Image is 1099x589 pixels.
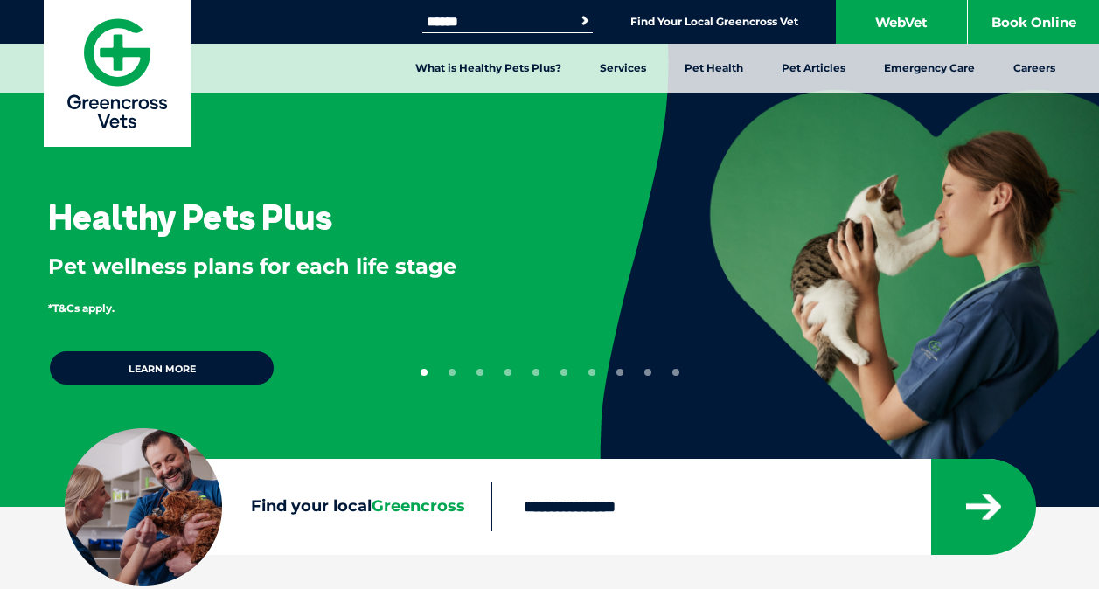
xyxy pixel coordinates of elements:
a: Learn more [48,350,275,386]
a: Services [581,44,665,93]
button: 10 of 10 [672,369,679,376]
button: 4 of 10 [504,369,511,376]
span: Greencross [372,496,465,516]
a: Find Your Local Greencross Vet [630,15,798,29]
button: 3 of 10 [476,369,483,376]
button: 1 of 10 [421,369,428,376]
button: Search [576,12,594,30]
button: 7 of 10 [588,369,595,376]
label: Find your local [65,494,491,520]
a: Careers [994,44,1075,93]
span: *T&Cs apply. [48,301,115,315]
a: What is Healthy Pets Plus? [396,44,581,93]
a: Pet Health [665,44,762,93]
button: 2 of 10 [449,369,456,376]
button: 5 of 10 [532,369,539,376]
p: Pet wellness plans for each life stage [48,252,543,281]
button: 6 of 10 [560,369,567,376]
button: 8 of 10 [616,369,623,376]
button: 9 of 10 [644,369,651,376]
a: Emergency Care [865,44,994,93]
h3: Healthy Pets Plus [48,199,332,234]
a: Pet Articles [762,44,865,93]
